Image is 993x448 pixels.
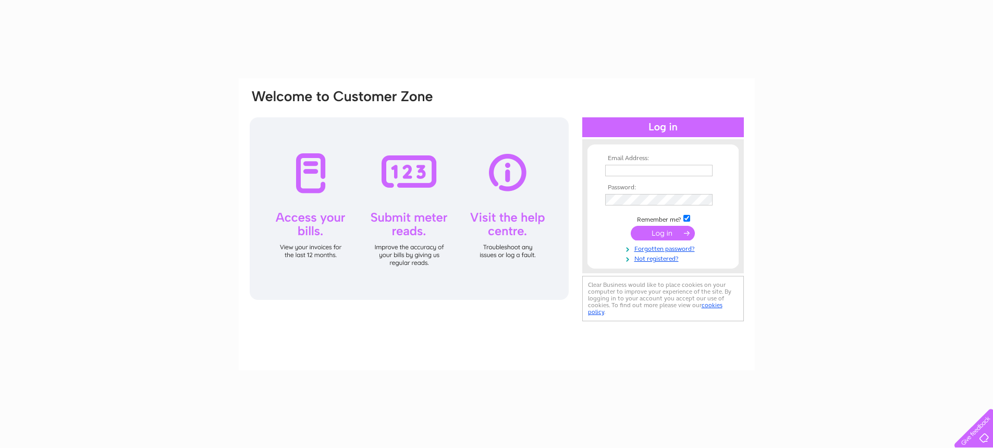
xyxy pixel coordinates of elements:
[605,253,724,263] a: Not registered?
[603,184,724,191] th: Password:
[631,226,695,240] input: Submit
[603,213,724,224] td: Remember me?
[588,301,722,316] a: cookies policy
[603,155,724,162] th: Email Address:
[582,276,744,321] div: Clear Business would like to place cookies on your computer to improve your experience of the sit...
[605,243,724,253] a: Forgotten password?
